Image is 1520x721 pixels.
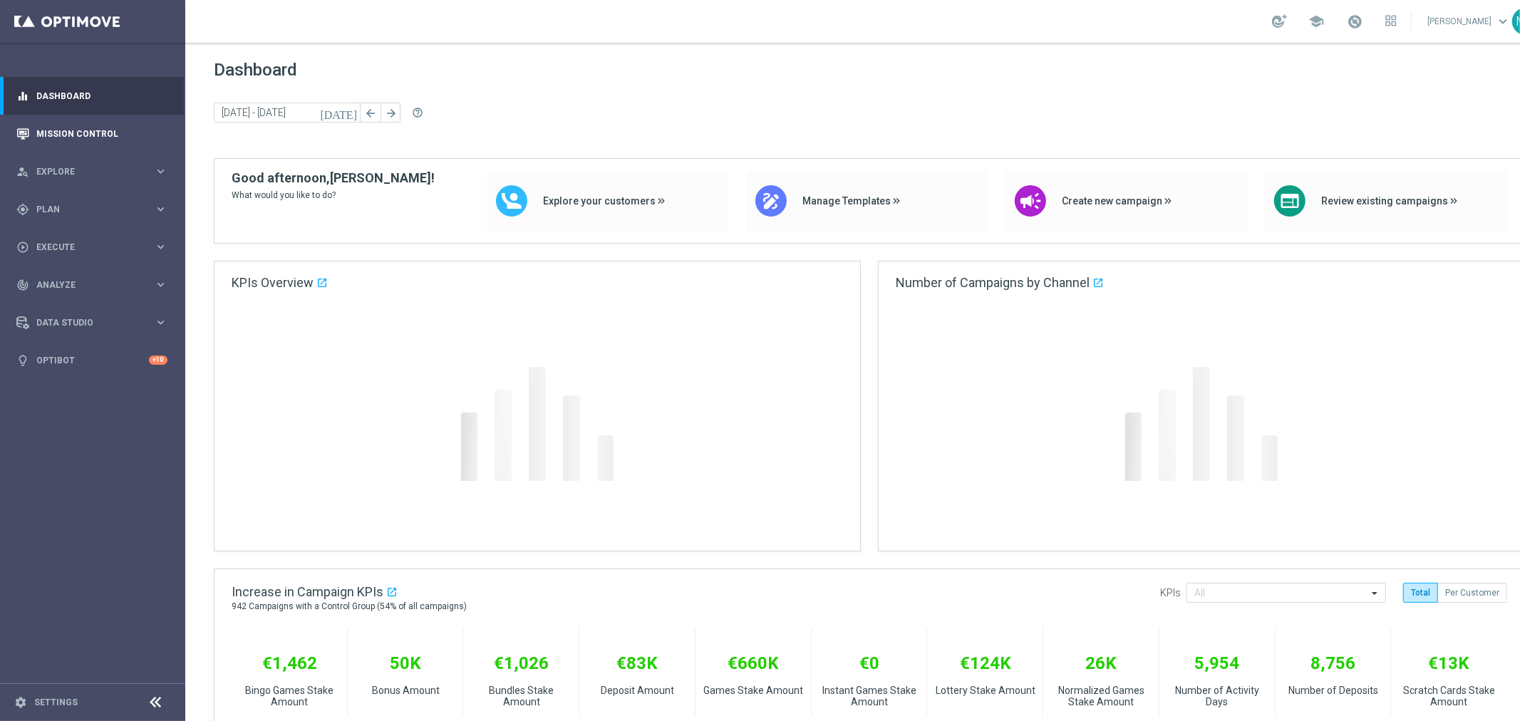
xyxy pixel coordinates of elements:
span: Execute [36,243,154,251]
i: keyboard_arrow_right [154,316,167,329]
a: [PERSON_NAME]keyboard_arrow_down [1426,11,1512,32]
button: play_circle_outline Execute keyboard_arrow_right [16,242,168,253]
i: equalizer [16,90,29,103]
div: Data Studio [16,316,154,329]
button: Mission Control [16,128,168,140]
button: track_changes Analyze keyboard_arrow_right [16,279,168,291]
i: keyboard_arrow_right [154,202,167,216]
div: Plan [16,203,154,216]
i: lightbulb [16,354,29,367]
div: +10 [149,356,167,365]
span: Plan [36,205,154,214]
i: gps_fixed [16,203,29,216]
a: Settings [34,698,78,707]
button: Data Studio keyboard_arrow_right [16,317,168,328]
i: keyboard_arrow_right [154,165,167,178]
a: Mission Control [36,115,167,152]
span: keyboard_arrow_down [1495,14,1511,29]
i: person_search [16,165,29,178]
a: Optibot [36,341,149,379]
div: Mission Control [16,115,167,152]
i: keyboard_arrow_right [154,278,167,291]
button: person_search Explore keyboard_arrow_right [16,166,168,177]
i: play_circle_outline [16,241,29,254]
div: Execute [16,241,154,254]
a: Dashboard [36,77,167,115]
div: Optibot [16,341,167,379]
span: Analyze [36,281,154,289]
div: Explore [16,165,154,178]
button: equalizer Dashboard [16,90,168,102]
i: track_changes [16,279,29,291]
span: Explore [36,167,154,176]
span: school [1308,14,1324,29]
div: Analyze [16,279,154,291]
span: Data Studio [36,318,154,327]
i: keyboard_arrow_right [154,240,167,254]
div: Dashboard [16,77,167,115]
button: gps_fixed Plan keyboard_arrow_right [16,204,168,215]
button: lightbulb Optibot +10 [16,355,168,366]
i: settings [14,696,27,709]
